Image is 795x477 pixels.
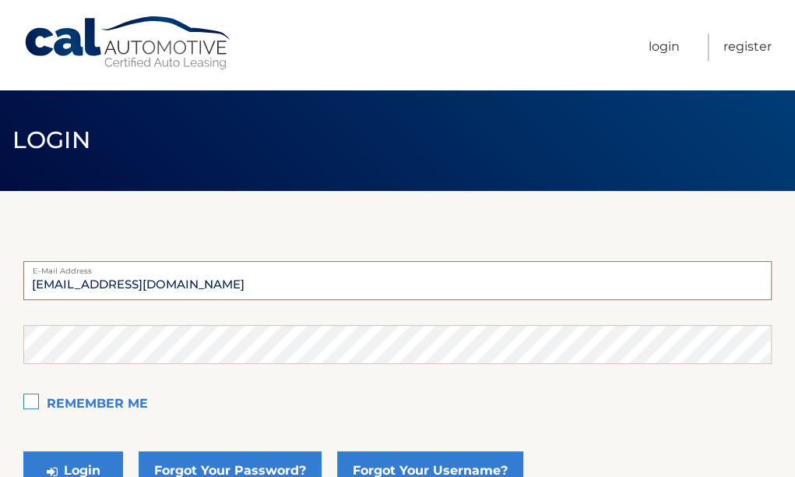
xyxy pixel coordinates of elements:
span: Login [12,125,91,154]
a: Register [723,34,772,61]
a: Login [649,34,680,61]
input: E-Mail Address [23,261,772,300]
label: E-Mail Address [23,261,772,274]
a: Cal Automotive [23,16,234,71]
label: Remember Me [23,389,772,420]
